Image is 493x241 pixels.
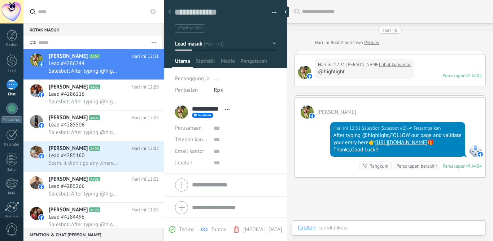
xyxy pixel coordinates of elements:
span: Salesbot: After typing @highlight,FOLLOW our page and validate your entry here👉 [URL][DOMAIN_NAME].. [49,129,119,136]
span: Hari ini 12:31 [132,53,159,60]
span: Lead #4285160 [49,152,84,159]
img: icon [39,61,44,66]
span: [PERSON_NAME] [49,176,88,183]
span: Hari ini 11:55 [132,206,159,214]
span: Media [221,58,235,68]
span: Lead #4286216 [49,91,84,98]
span: 2 peristiwa [341,39,363,46]
div: Mention & Chat [PERSON_NAME] [23,228,162,241]
span: Hari ini 12:07 [132,114,159,121]
img: icon [39,92,44,97]
div: Percakapan berakhir [397,163,437,169]
span: : [315,224,317,232]
span: Tiffany Saul [298,66,311,79]
span: Pengaturan [241,58,267,68]
a: Lihat komentar [380,61,411,68]
a: Perluas [364,39,379,46]
span: Hari ini 12:02 [132,176,159,183]
div: Dasbor [1,43,22,48]
img: icon [39,154,44,159]
img: facebook-sm.svg [310,113,315,119]
span: Penjualan [175,87,198,94]
span: A402 [89,115,100,120]
span: Lead #4285506 [49,121,84,129]
div: Hari ini 12:31 [318,61,346,68]
img: icon [39,215,44,220]
a: avataricon[PERSON_NAME]A400Hari ini 12:02Lead #4285160Scam. It didn’t go any where after hitting ... [23,141,164,172]
div: Chat [1,92,22,97]
button: Telepon kantor [175,134,208,146]
div: Hari ini 12:31 [333,125,362,132]
span: Hari ini 12:02 [132,145,159,152]
span: [PERSON_NAME] [49,83,88,91]
span: SalesBot (Salesbot #2) [362,125,406,132]
span: Lead #4286744 [49,60,84,67]
span: #tambah tag [178,26,202,31]
span: Penanggung jawab [175,75,219,82]
span: [PERSON_NAME] [49,145,88,152]
div: Kotak masuk [23,23,162,36]
span: Statistik [196,58,215,68]
span: Lead #4285266 [49,183,84,190]
div: Statistik [1,215,22,219]
div: Perusahaan [175,122,208,134]
div: Hari ini [383,27,397,34]
a: avataricon[PERSON_NAME]A403Hari ini 12:20Lead #4286216Salesbot: After typing @highlight,FOLLOW ou... [23,80,164,110]
span: Tersampaikan [413,125,441,132]
span: A400 [89,146,100,151]
a: [URL][DOMAIN_NAME] [375,139,428,146]
span: Tiffany Saul [301,106,314,119]
span: [MEDICAL_DATA] [243,226,282,233]
img: icon [39,123,44,128]
span: Terima [179,226,195,233]
img: facebook-sm.svg [307,74,312,79]
span: Tiffany Saul [317,109,356,116]
span: Salesbot: After typing @highlight,FOLLOW our page and validate your entry here👉 [URL][DOMAIN_NAME].. [49,221,119,228]
a: avataricon[PERSON_NAME]A402Hari ini 12:07Lead #4285506Salesbot: After typing @highlight,FOLLOW ou... [23,111,164,141]
span: Salesbot: After typing @highlight,FOLLOW our page and validate your entry here👉 [URL][DOMAIN_NAME].. [49,190,119,197]
div: Penanggung jawab [175,73,209,85]
span: Tautan [211,226,227,233]
span: facebook [198,113,211,117]
div: Percakapan [442,73,465,79]
a: avataricon[PERSON_NAME]A404Hari ini 12:31Lead #4286744Salesbot: After typing @highlight,FOLLOW ou... [23,49,164,79]
span: Utama [175,58,190,68]
div: Rp [214,85,276,96]
span: Scam. It didn’t go any where after hitting the register button [49,160,119,167]
div: After typing @highlight,FOLLOW our page and validate your entry here👉 🎁Thanks,Good Luck!! [333,132,462,154]
div: Daftar [1,168,22,172]
button: Email kantor [175,146,204,157]
div: Buat: [315,39,379,46]
span: Tiffany Saul [346,61,380,68]
div: Percakapan [442,163,465,169]
div: Kalender [1,142,22,147]
span: [PERSON_NAME] [49,53,88,60]
div: @highlight [318,68,411,76]
span: Salesbot: After typing @highlight,FOLLOW our page and validate your entry here👉 [URL][DOMAIN_NAME].. [49,68,119,74]
div: № A404 [466,73,482,79]
span: A404 [89,54,100,59]
span: [PERSON_NAME] [49,114,88,121]
div: Lead [1,69,22,74]
div: Hari ini [315,39,331,46]
span: A399 [89,207,100,212]
span: Telepon kantor [175,136,209,143]
span: Email kantor [175,148,204,155]
span: A403 [89,85,100,89]
span: A401 [89,177,100,181]
span: [PERSON_NAME] [49,206,88,214]
div: Mail [1,191,22,196]
img: facebook-sm.svg [478,152,483,157]
div: WhatsApp [1,116,22,123]
img: icon [39,184,44,189]
div: Jabatan [175,157,208,169]
a: avataricon[PERSON_NAME]A399Hari ini 11:55Lead #4284496Salesbot: After typing @highlight,FOLLOW ou... [23,203,164,233]
div: Sembunyikan [282,7,289,17]
div: Rangkum [370,163,388,169]
span: SalesBot [469,144,482,157]
span: ... [214,75,218,82]
span: Salesbot: After typing @highlight,FOLLOW our page and validate your entry here👉 [URL][DOMAIN_NAME].. [49,98,119,105]
span: Hari ini 12:20 [132,83,159,91]
span: Jabatan [175,160,192,165]
div: № A404 [466,163,482,169]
